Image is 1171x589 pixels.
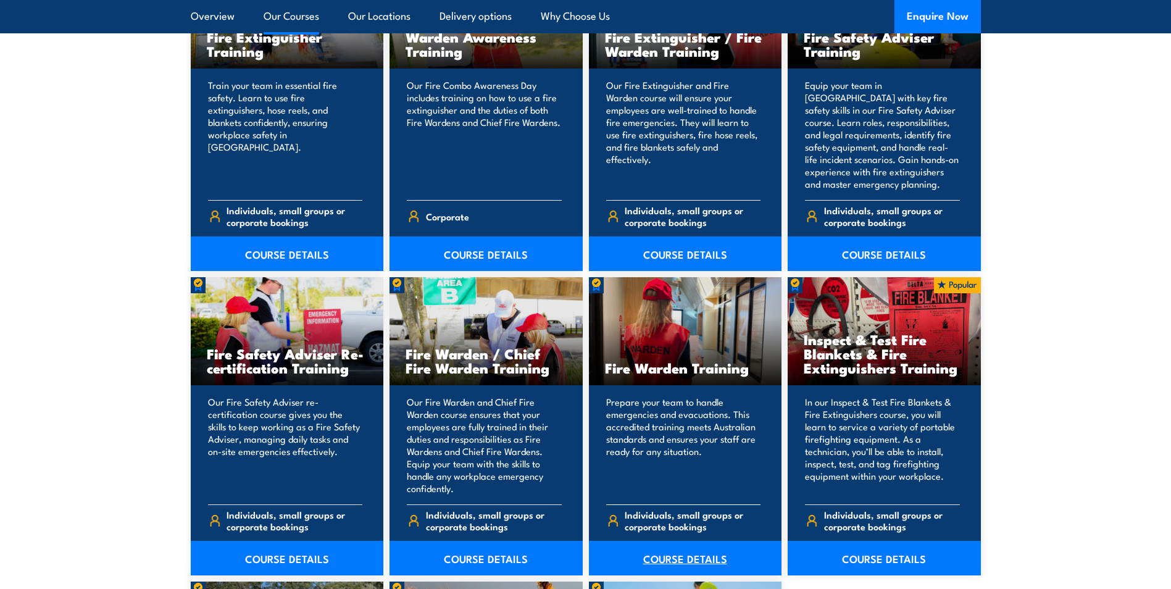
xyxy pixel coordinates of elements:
span: Individuals, small groups or corporate bookings [824,204,960,228]
h3: Inspect & Test Fire Blankets & Fire Extinguishers Training [804,332,965,375]
a: COURSE DETAILS [589,236,782,271]
p: Train your team in essential fire safety. Learn to use fire extinguishers, hose reels, and blanke... [208,79,363,190]
a: COURSE DETAILS [589,541,782,575]
span: Individuals, small groups or corporate bookings [227,204,362,228]
p: Equip your team in [GEOGRAPHIC_DATA] with key fire safety skills in our Fire Safety Adviser cours... [805,79,960,190]
span: Individuals, small groups or corporate bookings [227,509,362,532]
h3: Fire Warden / Chief Fire Warden Training [406,346,567,375]
p: Our Fire Extinguisher and Fire Warden course will ensure your employees are well-trained to handl... [606,79,761,190]
a: COURSE DETAILS [191,541,384,575]
span: Individuals, small groups or corporate bookings [426,509,562,532]
a: COURSE DETAILS [191,236,384,271]
p: Our Fire Combo Awareness Day includes training on how to use a fire extinguisher and the duties o... [407,79,562,190]
h3: Fire Extinguisher Training [207,30,368,58]
h3: Fire Warden Training [605,361,766,375]
a: COURSE DETAILS [390,236,583,271]
p: Our Fire Safety Adviser re-certification course gives you the skills to keep working as a Fire Sa... [208,396,363,495]
a: COURSE DETAILS [390,541,583,575]
a: COURSE DETAILS [788,541,981,575]
p: Prepare your team to handle emergencies and evacuations. This accredited training meets Australia... [606,396,761,495]
h3: Fire Extinguisher / Fire Warden Training [605,30,766,58]
p: Our Fire Warden and Chief Fire Warden course ensures that your employees are fully trained in the... [407,396,562,495]
span: Individuals, small groups or corporate bookings [824,509,960,532]
span: Individuals, small groups or corporate bookings [625,509,761,532]
span: Individuals, small groups or corporate bookings [625,204,761,228]
h3: Fire Extinguisher / Fire Warden / Chief Fire Warden Awareness Training [406,1,567,58]
h3: Fire Safety Adviser Training [804,30,965,58]
span: Corporate [426,207,469,226]
p: In our Inspect & Test Fire Blankets & Fire Extinguishers course, you will learn to service a vari... [805,396,960,495]
a: COURSE DETAILS [788,236,981,271]
h3: Fire Safety Adviser Re-certification Training [207,346,368,375]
